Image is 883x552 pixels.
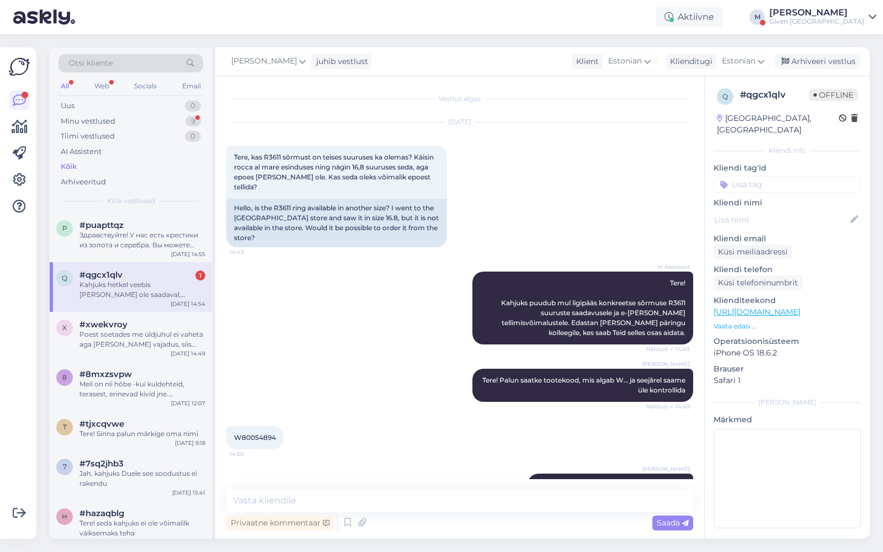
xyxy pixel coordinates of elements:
[769,17,864,26] div: Given [GEOGRAPHIC_DATA]
[482,376,687,394] span: Tere! Palun saatke tootekood, mis algab W… ja seejǎrel saame üle kontrollida
[79,469,205,489] div: Jah, kahjuks Duele see soodustus ei rakendu
[79,508,124,518] span: #hazaqblg
[608,55,642,67] span: Estonian
[714,321,861,331] p: Vaata edasi ...
[657,518,689,528] span: Saada
[646,402,690,411] span: Nähtud ✓ 14:49
[722,55,756,67] span: Estonian
[171,349,205,358] div: [DATE] 14:49
[63,463,67,471] span: 7
[79,369,132,379] span: #8mxzsvpw
[180,79,203,93] div: Email
[226,199,447,247] div: Hello, is the R3611 ring available in another size? I went to the [GEOGRAPHIC_DATA] store and saw...
[231,55,297,67] span: [PERSON_NAME]
[61,100,75,112] div: Uus
[714,233,861,245] p: Kliendi email
[714,245,792,259] div: Küsi meiliaadressi
[749,9,765,25] div: M
[656,7,723,27] div: Aktiivne
[714,363,861,375] p: Brauser
[714,307,800,317] a: [URL][DOMAIN_NAME]
[714,197,861,209] p: Kliendi nimi
[62,373,67,381] span: 8
[9,56,30,77] img: Askly Logo
[714,176,861,193] input: Lisa tag
[62,274,67,282] span: q
[185,100,201,112] div: 0
[714,162,861,174] p: Kliendi tag'id
[132,79,159,93] div: Socials
[714,397,861,407] div: [PERSON_NAME]
[79,270,123,280] span: #qgcx1qlv
[61,146,102,157] div: AI Assistent
[171,250,205,258] div: [DATE] 14:55
[92,79,111,93] div: Web
[642,360,690,368] span: [PERSON_NAME]
[230,450,271,458] span: 14:50
[714,295,861,306] p: Klienditeekond
[79,330,205,349] div: Poest soetades me üldjuhul ei vaheta aga [PERSON_NAME] vajadus, siis andke meile [PERSON_NAME] le...
[61,161,77,172] div: Kõik
[79,419,124,429] span: #tjxcqvwe
[58,79,71,93] div: All
[62,323,67,332] span: x
[312,56,368,67] div: juhib vestlust
[61,177,106,188] div: Arhiveeritud
[172,538,205,546] div: [DATE] 15:39
[648,263,690,271] span: AI Assistent
[185,116,201,127] div: 9
[226,94,693,104] div: Vestlus algas
[234,153,435,191] span: Tere, kas R3611 sõrmust on teises suuruses ka olemas? Käisin rocca al mare esinduses ning nägin 1...
[107,196,155,206] span: Kõik vestlused
[79,230,205,250] div: Здравствуйте! У нас есть крестики из золота и серебра. Вы можете посмотреть наш ассортимент здесь...
[175,439,205,447] div: [DATE] 9:18
[714,275,802,290] div: Küsi telefoninumbrit
[714,214,848,226] input: Lisa nimi
[61,131,115,142] div: Tiimi vestlused
[62,224,67,232] span: p
[79,220,124,230] span: #puapttqz
[717,113,839,136] div: [GEOGRAPHIC_DATA], [GEOGRAPHIC_DATA]
[171,300,205,308] div: [DATE] 14:54
[230,248,271,256] span: 14:43
[62,512,67,521] span: h
[79,320,127,330] span: #xwekvroy
[714,264,861,275] p: Kliendi telefon
[226,516,334,530] div: Privaatne kommentaar
[642,465,690,473] span: [PERSON_NAME]
[68,57,113,69] span: Otsi kliente
[79,280,205,300] div: Kahjuks hetkel veebis [PERSON_NAME] ole saadaval, uurime, [PERSON_NAME] ei ole ja ehk saame selle...
[61,116,115,127] div: Minu vestlused
[226,117,693,127] div: [DATE]
[79,518,205,538] div: Tere! seda kahjuks ei ole võimalilk väiksemaks teha
[769,8,876,26] a: [PERSON_NAME]Given [GEOGRAPHIC_DATA]
[714,347,861,359] p: iPhone OS 18.6.2
[714,336,861,347] p: Operatsioonisüsteem
[572,56,599,67] div: Klient
[79,429,205,439] div: Tere! Sinna palun märkige oma nimi
[722,92,728,100] span: q
[714,414,861,426] p: Märkmed
[234,433,276,442] span: W80054894
[740,88,809,102] div: # qgcx1qlv
[79,459,124,469] span: #7sq2jhb3
[646,345,690,353] span: Nähtud ✓ 14:43
[63,423,67,431] span: t
[666,56,712,67] div: Klienditugi
[195,270,205,280] div: 1
[79,379,205,399] div: Meil on nii hõbe -kui kuldehteid, terasest, erinevad kivid jne. [PERSON_NAME] ehe teid konkreetse...
[769,8,864,17] div: [PERSON_NAME]
[809,89,858,101] span: Offline
[171,399,205,407] div: [DATE] 12:07
[714,146,861,156] div: Kliendi info
[172,489,205,497] div: [DATE] 15:41
[775,54,860,69] div: Arhiveeri vestlus
[185,131,201,142] div: 0
[714,375,861,386] p: Safari 1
